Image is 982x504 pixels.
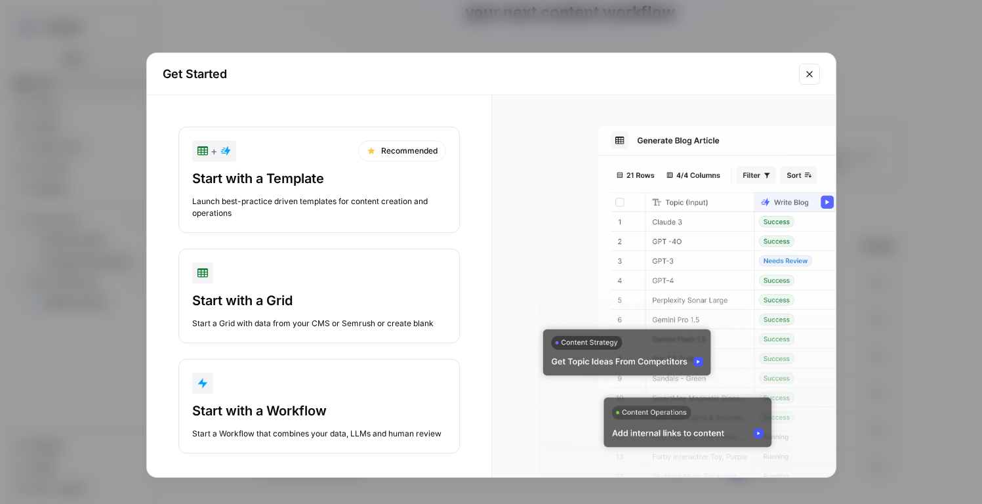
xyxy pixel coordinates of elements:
div: + [197,143,231,159]
div: Start with a Workflow [192,402,446,420]
button: Start with a GridStart a Grid with data from your CMS or Semrush or create blank [178,249,460,343]
button: Close modal [799,64,820,85]
h2: Get Started [163,65,791,83]
div: Start with a Grid [192,291,446,310]
div: Launch best-practice driven templates for content creation and operations [192,196,446,219]
button: +RecommendedStart with a TemplateLaunch best-practice driven templates for content creation and o... [178,127,460,233]
div: Start a Workflow that combines your data, LLMs and human review [192,428,446,440]
div: Start with a Template [192,169,446,188]
div: Recommended [358,140,446,161]
div: Start a Grid with data from your CMS or Semrush or create blank [192,318,446,329]
button: Start with a WorkflowStart a Workflow that combines your data, LLMs and human review [178,359,460,453]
